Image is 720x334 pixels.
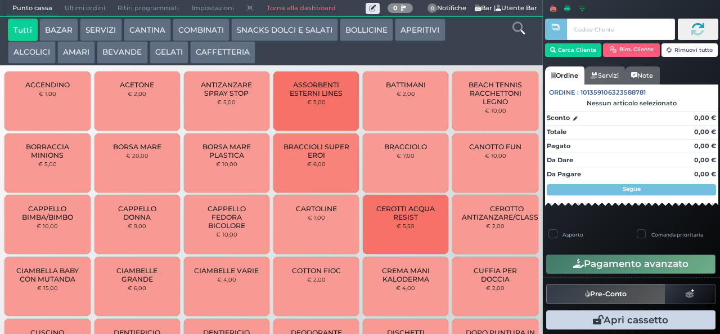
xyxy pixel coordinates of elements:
span: Punto cassa [6,1,58,16]
span: Impostazioni [186,1,240,16]
strong: Totale [547,128,566,136]
strong: 0,00 € [694,128,716,136]
span: CEROTTI ACQUA RESIST [372,204,439,221]
span: CIAMBELLA BABY CON MUTANDA [14,266,81,283]
button: AMARI [57,41,95,64]
b: 0 [393,4,398,12]
strong: 0,00 € [694,114,716,122]
div: Nessun articolo selezionato [545,99,718,107]
span: CAPPELLO FEDORA BICOLORE [193,204,260,230]
span: ACETONE [120,81,154,89]
span: Ordine : [549,88,579,97]
button: Rimuovi tutto [661,43,718,57]
span: CAPPELLO DONNA [103,204,170,221]
small: € 10,00 [485,107,506,114]
button: Tutti [8,19,38,41]
small: € 2,00 [307,276,326,283]
label: Comanda prioritaria [651,231,703,238]
button: CANTINA [124,19,171,41]
a: Torna alla dashboard [260,1,341,16]
span: CIAMBELLE GRANDE [103,266,170,283]
small: € 5,00 [38,161,57,167]
a: Note [625,66,659,84]
button: GELATI [150,41,188,64]
small: € 4,00 [217,276,236,283]
span: ACCENDINO [25,81,70,89]
small: € 9,00 [128,222,146,229]
span: CARTOLINE [296,204,337,213]
span: Ultimi ordini [58,1,111,16]
small: € 1,00 [39,90,56,97]
button: CAFFETTERIA [190,41,255,64]
button: APERITIVI [395,19,445,41]
small: € 20,00 [126,152,148,159]
small: € 6,00 [128,284,146,291]
span: CAPPELLO BIMBA/BIMBO [14,204,81,221]
button: BOLLICINE [340,19,393,41]
strong: Pagato [547,142,570,150]
button: ALCOLICI [8,41,56,64]
span: 101359106323588781 [580,88,646,97]
span: BORSA MARE [113,142,161,151]
small: € 7,00 [397,152,415,159]
small: € 10,00 [37,222,58,229]
strong: 0,00 € [694,170,716,178]
span: CEROTTO ANTIZANZARE/CLASSICO [462,204,551,221]
span: BORSA MARE PLASTICA [193,142,260,159]
strong: Segue [623,185,641,193]
button: COMBINATI [173,19,229,41]
small: € 10,00 [485,152,506,159]
small: € 5,50 [397,222,415,229]
span: BORRACCIA MINIONS [14,142,81,159]
button: Pagamento avanzato [546,255,715,274]
span: BRACCIOLI SUPER EROI [283,142,350,159]
button: Apri cassetto [546,310,715,329]
span: CREMA MANI KALODERMA [372,266,439,283]
span: ASSORBENTI ESTERNI LINES [283,81,350,97]
small: € 6,00 [307,161,326,167]
strong: Sconto [547,113,570,123]
button: SNACKS DOLCI E SALATI [231,19,338,41]
span: CIAMBELLE VARIE [194,266,259,275]
label: Asporto [562,231,583,238]
strong: 0,00 € [694,156,716,164]
small: € 2,00 [397,90,415,97]
button: Cerca Cliente [545,43,602,57]
strong: 0,00 € [694,142,716,150]
small: € 10,00 [216,231,237,238]
small: € 2,00 [486,222,505,229]
button: BAZAR [39,19,78,41]
strong: Da Pagare [547,170,581,178]
small: € 5,00 [217,99,236,105]
span: COTTON FIOC [292,266,341,275]
button: SERVIZI [80,19,121,41]
span: 0 [427,3,438,14]
span: BEACH TENNIS RACCHETTONI LEGNO [462,81,529,106]
small: € 1,00 [308,214,325,221]
small: € 3,00 [307,99,326,105]
small: € 10,00 [216,161,237,167]
input: Codice Cliente [567,19,674,40]
a: Servizi [584,66,625,84]
small: € 4,00 [396,284,415,291]
span: BRACCIOLO [384,142,427,151]
button: Rim. Cliente [603,43,660,57]
small: € 15,00 [37,284,58,291]
small: € 2,00 [128,90,146,97]
span: BATTIMANI [386,81,426,89]
span: Ritiri programmati [111,1,185,16]
span: CUFFIA PER DOCCIA [462,266,529,283]
span: ANTIZANZARE SPRAY STOP [193,81,260,97]
button: BEVANDE [97,41,147,64]
a: Ordine [545,66,584,84]
span: CANOTTO FUN [469,142,521,151]
button: Pre-Conto [546,284,665,304]
strong: Da Dare [547,156,573,164]
small: € 2,00 [486,284,505,291]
